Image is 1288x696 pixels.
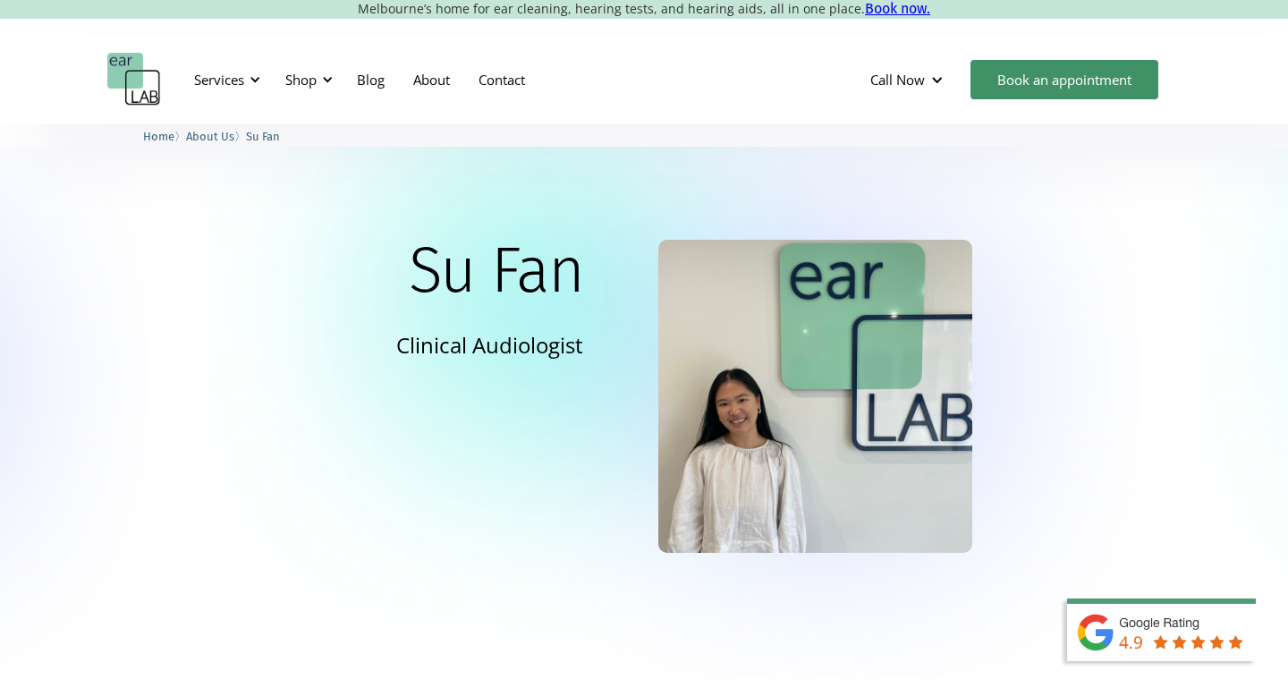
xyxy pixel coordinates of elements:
h1: Su Fan [409,240,583,302]
div: Services [194,71,244,89]
span: Home [143,130,174,143]
a: home [107,53,161,106]
div: Shop [285,71,317,89]
span: About Us [186,130,234,143]
p: Clinical Audiologist [396,329,583,361]
div: Call Now [870,71,925,89]
img: Su Fan [658,240,971,553]
a: Book an appointment [970,60,1158,99]
a: About Us [186,127,234,144]
div: Shop [275,53,338,106]
a: Home [143,127,174,144]
li: 〉 [186,127,246,146]
a: Su Fan [246,127,280,144]
a: About [399,54,464,106]
div: Services [183,53,266,106]
a: Blog [343,54,399,106]
a: Contact [464,54,539,106]
span: Su Fan [246,130,280,143]
li: 〉 [143,127,186,146]
div: Call Now [856,53,962,106]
